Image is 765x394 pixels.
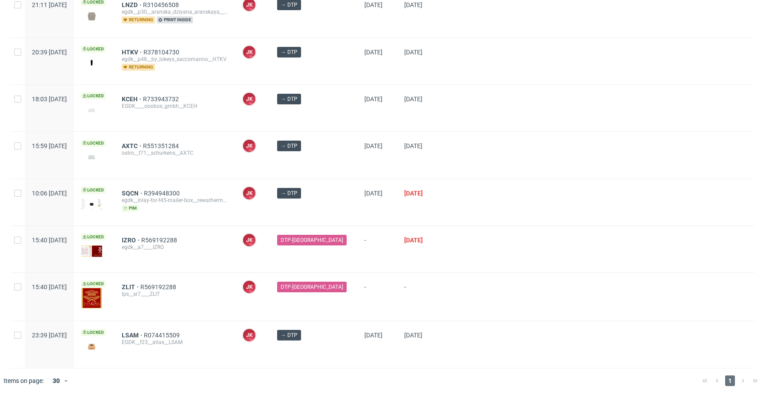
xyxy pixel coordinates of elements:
span: [DATE] [364,49,382,56]
span: [DATE] [364,332,382,339]
figcaption: JK [243,140,255,152]
span: Locked [81,92,106,99]
a: SQCN [122,190,144,197]
span: Locked [81,140,106,147]
figcaption: JK [243,187,255,199]
div: EGDK__f23__atlas__LSAM [122,339,228,346]
div: egdk__a7____IZRO [122,244,228,251]
a: LNZD [122,1,143,8]
img: version_two_editor_design.png [81,57,102,69]
a: R394948300 [144,190,182,197]
span: [DATE] [364,96,382,103]
figcaption: JK [243,329,255,341]
span: Locked [81,46,106,53]
a: IZRO [122,237,141,244]
span: [DATE] [404,1,422,8]
a: R378104730 [143,49,181,56]
a: R074415509 [144,332,182,339]
span: pim [122,205,139,212]
span: → DTP [281,189,297,197]
span: 20:39 [DATE] [32,49,67,56]
span: → DTP [281,142,297,150]
span: 15:40 [DATE] [32,283,67,291]
span: DTP-[GEOGRAPHIC_DATA] [281,236,343,244]
span: [DATE] [404,237,423,244]
span: → DTP [281,48,297,56]
figcaption: JK [243,46,255,58]
img: version_two_editor_design [81,151,102,163]
div: EGDK____ooobox_gmbh__KCEH [122,103,228,110]
span: Items on page: [4,376,44,385]
div: egdk__p30__aranska_dziyana_aranskaya__LNZD [122,8,228,15]
div: 30 [47,375,63,387]
div: lps__sr7____ZLIT [122,291,228,298]
span: [DATE] [404,190,423,197]
span: Locked [81,187,106,194]
span: - [364,237,390,262]
img: version_two_editor_design.png [81,199,102,210]
span: → DTP [281,1,297,9]
img: version_two_editor_design [81,245,102,257]
a: R569192288 [140,283,178,291]
span: DTP-[GEOGRAPHIC_DATA] [281,283,343,291]
div: egdk__inlay-for-f45-mailer-box__rewatherm_gmbh__SQCN [122,197,228,204]
span: - [404,283,436,310]
div: egdk__p48__by_lokeys_saccomanno__HTKV [122,56,228,63]
span: Locked [81,233,106,241]
a: R569192288 [141,237,179,244]
span: [DATE] [404,49,422,56]
span: [DATE] [404,96,422,103]
span: [DATE] [404,142,422,149]
span: [DATE] [364,1,382,8]
span: [DATE] [364,142,382,149]
span: print inside [157,16,193,23]
img: version_two_editor_design [81,340,102,352]
a: R733943732 [143,96,181,103]
a: LSAM [122,332,144,339]
img: version_two_editor_design [81,287,102,309]
a: R551351284 [143,142,181,149]
img: version_two_editor_design [81,10,102,22]
span: returning [122,64,155,71]
span: 10:06 [DATE] [32,190,67,197]
span: 1 [725,375,735,386]
span: → DTP [281,331,297,339]
figcaption: JK [243,281,255,293]
span: 15:40 [DATE] [32,237,67,244]
span: [DATE] [364,190,382,197]
a: AXTC [122,142,143,149]
figcaption: JK [243,234,255,246]
figcaption: JK [243,93,255,105]
span: 23:39 [DATE] [32,332,67,339]
a: HTKV [122,49,143,56]
span: 15:59 [DATE] [32,142,67,149]
span: Locked [81,329,106,336]
span: [DATE] [404,332,422,339]
a: ZLIT [122,283,140,291]
span: → DTP [281,95,297,103]
span: 21:11 [DATE] [32,1,67,8]
div: ostro__f71__schurkens__AXTC [122,149,228,157]
span: 18:03 [DATE] [32,96,67,103]
a: R310456508 [143,1,181,8]
span: - [364,283,390,310]
span: returning [122,16,155,23]
img: version_two_editor_design [81,104,102,116]
span: Locked [81,280,106,287]
a: KCEH [122,96,143,103]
